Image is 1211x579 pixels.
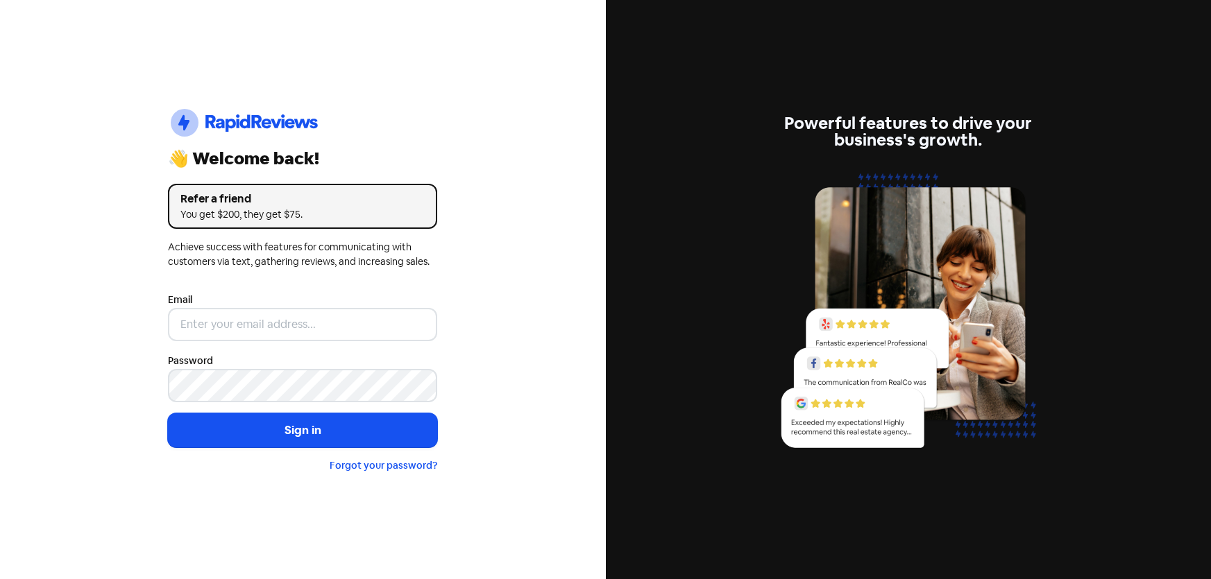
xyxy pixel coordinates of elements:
a: Forgot your password? [330,459,437,472]
div: Achieve success with features for communicating with customers via text, gathering reviews, and i... [168,240,437,269]
label: Password [168,354,213,368]
button: Sign in [168,413,437,448]
div: 👋 Welcome back! [168,150,437,167]
input: Enter your email address... [168,308,437,341]
label: Email [168,293,192,307]
div: You get $200, they get $75. [180,207,425,222]
div: Powerful features to drive your business's growth. [774,115,1043,148]
div: Refer a friend [180,191,425,207]
img: reviews [774,165,1043,464]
